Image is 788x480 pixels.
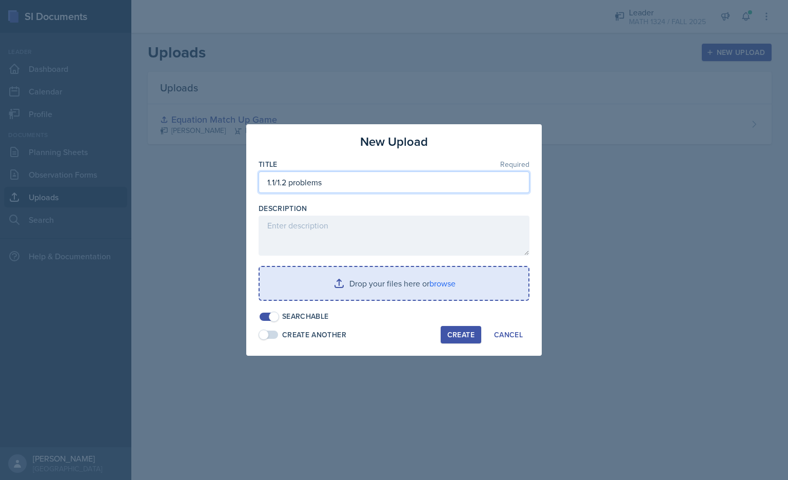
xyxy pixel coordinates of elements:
[441,326,481,343] button: Create
[447,331,475,339] div: Create
[282,311,329,322] div: Searchable
[360,132,428,151] h3: New Upload
[282,330,346,340] div: Create Another
[487,326,529,343] button: Cancel
[259,171,529,193] input: Enter title
[500,161,529,168] span: Required
[259,159,278,169] label: Title
[259,203,307,214] label: Description
[494,331,523,339] div: Cancel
